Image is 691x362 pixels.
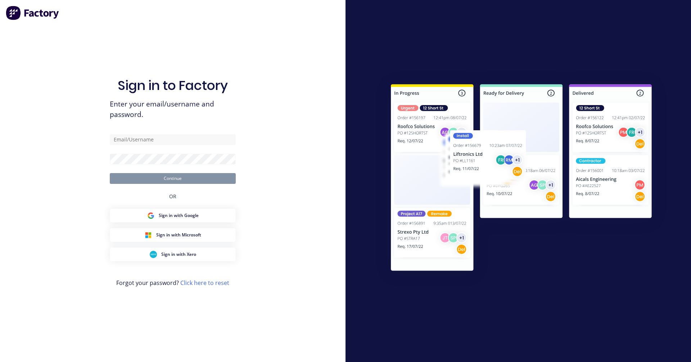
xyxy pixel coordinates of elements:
[147,212,154,219] img: Google Sign in
[118,78,228,93] h1: Sign in to Factory
[145,231,152,239] img: Microsoft Sign in
[116,279,229,287] span: Forgot your password?
[110,134,236,145] input: Email/Username
[159,212,199,219] span: Sign in with Google
[161,251,196,258] span: Sign in with Xero
[375,70,668,288] img: Sign in
[150,251,157,258] img: Xero Sign in
[110,173,236,184] button: Continue
[6,6,60,20] img: Factory
[110,209,236,222] button: Google Sign inSign in with Google
[180,279,229,287] a: Click here to reset
[156,232,201,238] span: Sign in with Microsoft
[110,99,236,120] span: Enter your email/username and password.
[110,228,236,242] button: Microsoft Sign inSign in with Microsoft
[169,184,176,209] div: OR
[110,248,236,261] button: Xero Sign inSign in with Xero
